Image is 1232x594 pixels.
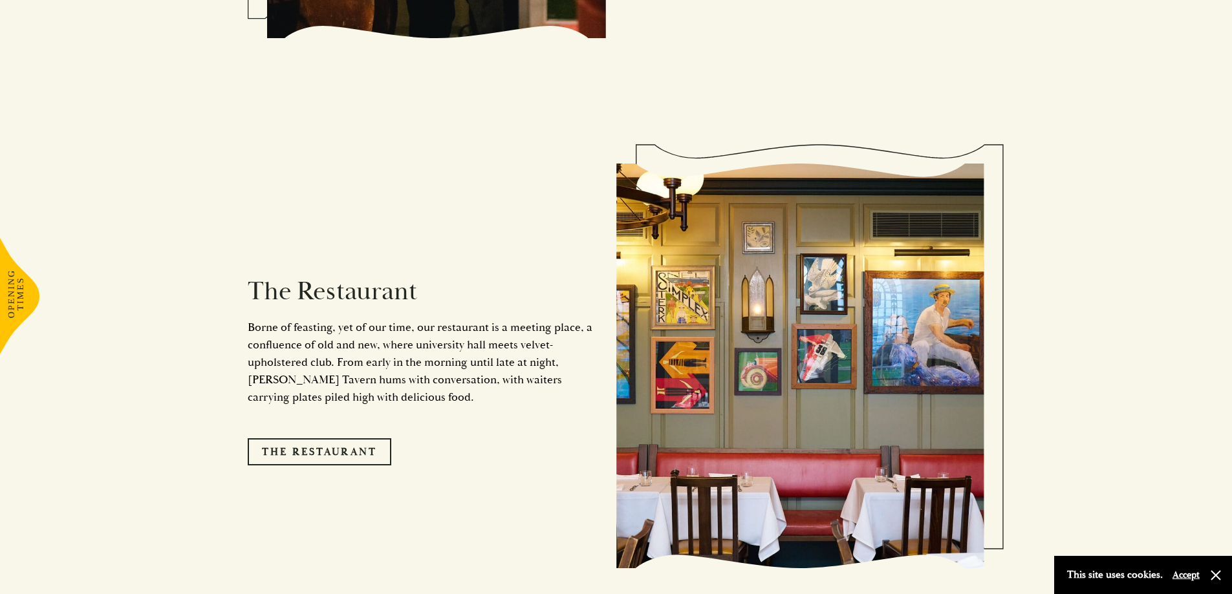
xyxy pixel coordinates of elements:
[1209,569,1222,582] button: Close and accept
[248,276,597,307] h2: The Restaurant
[1067,566,1163,584] p: This site uses cookies.
[1173,569,1200,581] button: Accept
[248,438,391,465] a: The Restaurant
[248,319,597,406] p: Borne of feasting, yet of our time, our restaurant is a meeting place, a confluence of old and ne...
